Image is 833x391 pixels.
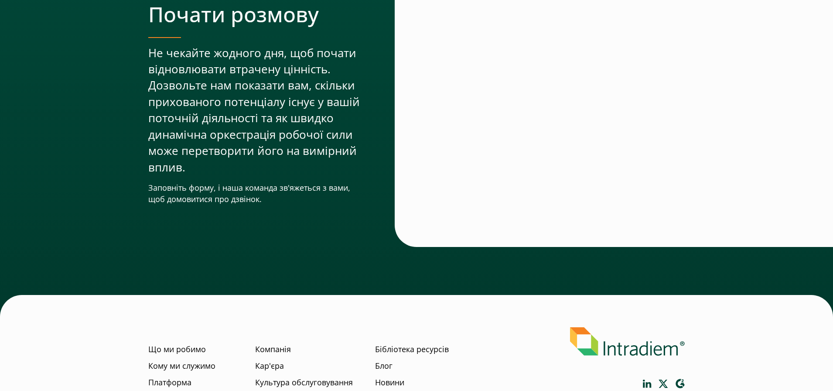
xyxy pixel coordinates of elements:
[148,344,206,355] a: Що ми робимо
[255,360,284,372] a: Кар'єра
[255,344,291,355] a: Компанія
[659,380,668,388] a: Посилання відкривається в новому вікні
[375,377,404,388] a: Новини
[570,327,685,356] img: Внутрішньоденний
[375,344,449,355] a: Бібліотека ресурсів
[148,344,206,354] font: Що ми робимо
[375,377,404,388] font: Новини
[434,79,685,125] iframe: Контактна форма
[255,377,353,388] a: Культура обслуговування
[375,360,393,372] a: Блог
[675,379,685,389] a: Посилання відкривається в новому вікні
[375,344,449,354] font: Бібліотека ресурсів
[148,377,191,388] font: Платформа
[255,377,353,388] font: Культура обслуговування
[148,360,215,372] a: Кому ми служимо
[148,45,360,175] font: Не чекайте жодного дня, щоб почати відновлювати втрачену цінність. Дозвольте нам показати вам, ск...
[148,360,215,371] font: Кому ми служимо
[255,344,291,354] font: Компанія
[643,380,652,388] a: Посилання відкривається в новому вікні
[148,377,191,388] a: Платформа
[148,182,350,204] font: Заповніть форму, і наша команда зв'яжеться з вами, щоб домовитися про дзвінок.
[375,360,393,371] font: Блог
[255,360,284,371] font: Кар'єра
